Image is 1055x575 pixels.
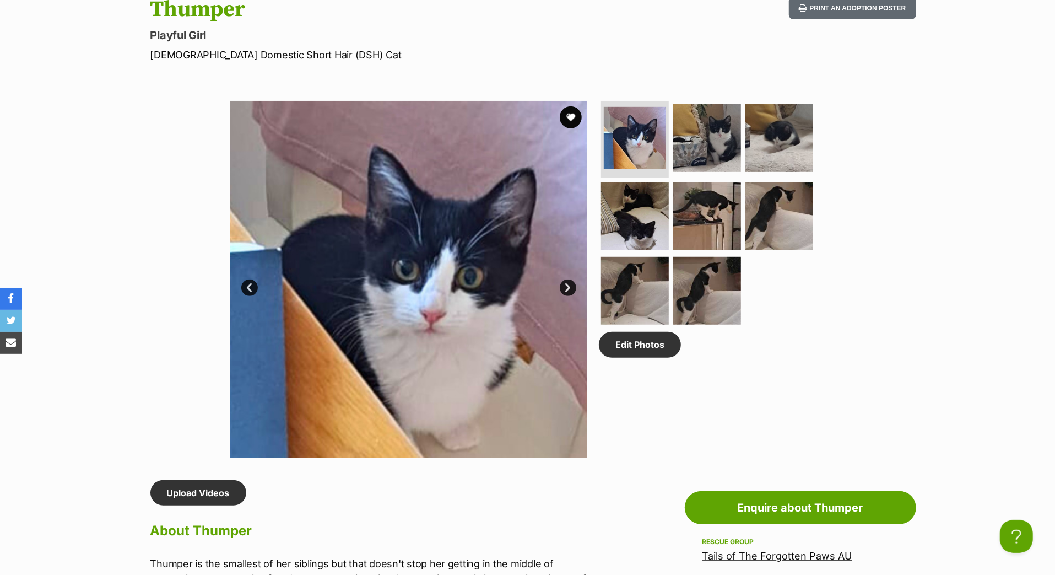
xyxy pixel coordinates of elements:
iframe: Help Scout Beacon - Open [1000,520,1033,553]
a: Edit Photos [599,332,681,357]
a: Tails of The Forgotten Paws AU [702,550,852,562]
img: Photo of Thumper [745,182,813,250]
a: Prev [241,280,258,296]
button: favourite [560,106,582,128]
div: Rescue group [702,538,899,546]
p: [DEMOGRAPHIC_DATA] Domestic Short Hair (DSH) Cat [150,47,616,62]
img: Photo of Thumper [604,107,666,169]
a: Upload Videos [150,480,246,506]
p: Playful Girl [150,28,616,43]
h2: About Thumper [150,519,605,543]
img: Photo of Thumper [745,104,813,172]
img: Photo of Thumper [601,257,669,325]
img: Photo of Thumper [601,182,669,250]
a: Enquire about Thumper [685,491,916,524]
img: Photo of Thumper [230,101,587,458]
img: Photo of Thumper [673,182,741,250]
img: Photo of Thumper [673,104,741,172]
img: Photo of Thumper [673,257,741,325]
a: Next [560,280,576,296]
